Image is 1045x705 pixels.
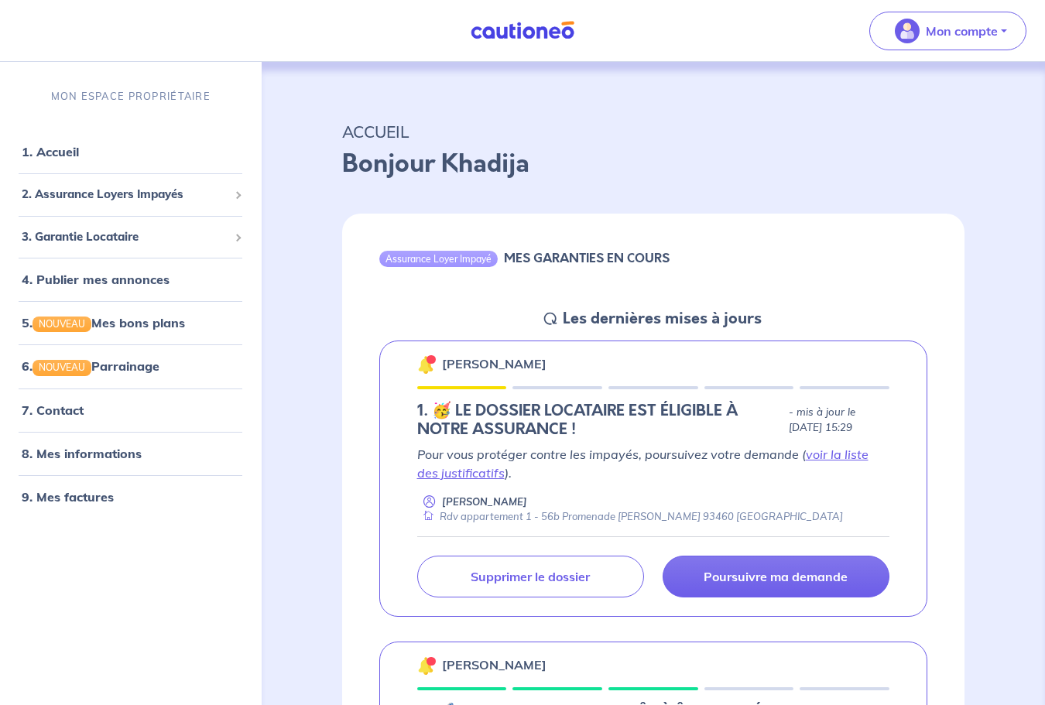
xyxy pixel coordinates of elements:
div: state: ELIGIBILITY-RESULT-IN-PROGRESS, Context: NEW,MAYBE-CERTIFICATE,ALONE,LESSOR-DOCUMENTS [417,402,890,439]
a: Poursuivre ma demande [663,556,889,597]
img: Cautioneo [464,21,581,40]
div: Assurance Loyer Impayé [379,251,498,266]
h6: MES GARANTIES EN COURS [504,251,670,265]
p: Pour vous protéger contre les impayés, poursuivez votre demande ( ). [417,445,890,482]
div: 5.NOUVEAUMes bons plans [6,307,255,338]
div: 6.NOUVEAUParrainage [6,351,255,382]
p: [PERSON_NAME] [442,655,546,674]
p: Mon compte [926,22,998,40]
span: 2. Assurance Loyers Impayés [22,186,228,204]
a: 9. Mes factures [22,489,114,505]
h5: 1.︎ 🥳 LE DOSSIER LOCATAIRE EST ÉLIGIBLE À NOTRE ASSURANCE ! [417,402,783,439]
a: 1. Accueil [22,144,79,159]
div: 1. Accueil [6,136,255,167]
h5: Les dernières mises à jours [563,310,762,328]
div: 9. Mes factures [6,481,255,512]
div: Rdv appartement 1 - 56b Promenade [PERSON_NAME] 93460 [GEOGRAPHIC_DATA] [417,509,843,524]
a: voir la liste des justificatifs [417,447,869,481]
p: Bonjour Khadija [342,145,965,183]
a: 5.NOUVEAUMes bons plans [22,315,185,330]
div: 3. Garantie Locataire [6,222,255,252]
p: MON ESPACE PROPRIÉTAIRE [51,89,211,104]
div: 8. Mes informations [6,438,255,469]
div: 2. Assurance Loyers Impayés [6,180,255,210]
img: illu_account_valid_menu.svg [895,19,920,43]
p: Supprimer le dossier [471,569,590,584]
img: 🔔 [417,656,436,675]
span: 3. Garantie Locataire [22,228,228,246]
div: 4. Publier mes annonces [6,264,255,295]
button: illu_account_valid_menu.svgMon compte [869,12,1026,50]
p: [PERSON_NAME] [442,354,546,373]
a: 7. Contact [22,402,84,418]
p: - mis à jour le [DATE] 15:29 [789,405,889,436]
p: Poursuivre ma demande [704,569,848,584]
a: 4. Publier mes annonces [22,272,170,287]
a: Supprimer le dossier [417,556,644,597]
a: 8. Mes informations [22,446,142,461]
p: ACCUEIL [342,118,965,145]
div: 7. Contact [6,395,255,426]
img: 🔔 [417,355,436,374]
p: [PERSON_NAME] [442,495,527,509]
a: 6.NOUVEAUParrainage [22,358,159,374]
